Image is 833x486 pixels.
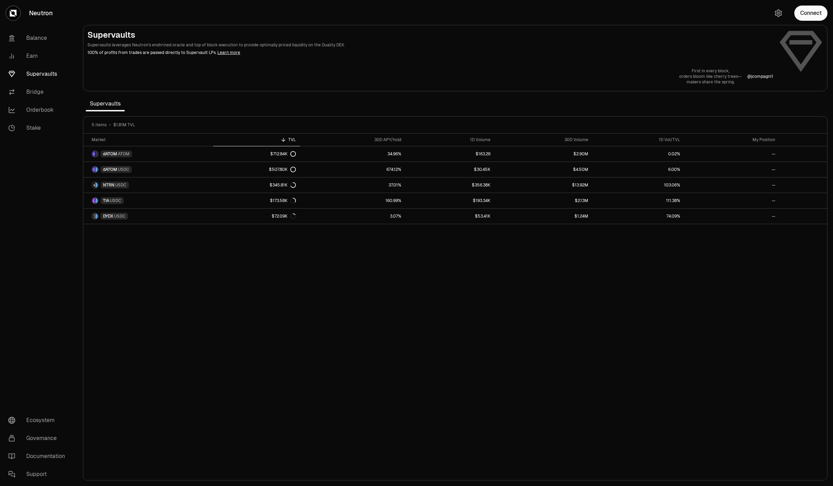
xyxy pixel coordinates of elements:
p: Supervaults leverages Neutron's enshrined oracle and top of block execution to provide optimally ... [87,42,773,48]
a: $2.90M [495,146,592,162]
div: 30D APY/hold [304,137,401,143]
a: dATOM LogoUSDC LogodATOMUSDC [83,162,213,177]
a: 111.38% [592,193,684,208]
a: $193.34K [405,193,495,208]
div: $712.84K [270,151,296,157]
img: USDC Logo [95,182,98,188]
button: Connect [794,6,827,21]
p: @ jcompagni1 [747,74,773,79]
img: USDC Logo [95,167,98,172]
a: $712.84K [213,146,300,162]
span: ATOM [118,151,130,157]
a: Bridge [3,83,75,101]
a: 3.07% [300,209,405,224]
a: $1.24M [495,209,592,224]
div: $507.80K [269,167,296,172]
a: Balance [3,29,75,47]
a: Orderbook [3,101,75,119]
div: My Position [689,137,775,143]
a: -- [684,146,779,162]
span: dATOM [103,151,117,157]
a: 74.09% [592,209,684,224]
span: USDC [110,198,121,203]
span: $1.81M TVL [113,122,135,128]
div: TVL [217,137,296,143]
div: 1D Volume [410,137,490,143]
img: dATOM Logo [92,167,95,172]
span: 5 items [92,122,106,128]
span: USDC [118,167,129,172]
span: NTRN [103,182,114,188]
a: DYDX LogoUSDC LogoDYDXUSDC [83,209,213,224]
a: $72.09K [213,209,300,224]
a: $30.45K [405,162,495,177]
a: $345.81K [213,177,300,193]
a: Ecosystem [3,411,75,429]
span: DYDX [103,213,113,219]
a: 34.96% [300,146,405,162]
a: Supervaults [3,65,75,83]
a: $173.58K [213,193,300,208]
a: Stake [3,119,75,137]
p: 100% of profits from trades are passed directly to Supervault LPs. [87,49,773,56]
img: dATOM Logo [92,151,95,157]
a: dATOM LogoATOM LogodATOMATOM [83,146,213,162]
p: orders bloom like cherry trees— [679,74,742,79]
a: $4.50M [495,162,592,177]
img: USDC Logo [95,198,98,203]
a: -- [684,177,779,193]
a: 6.00% [592,162,684,177]
img: USDC Logo [95,213,98,219]
a: $53.41K [405,209,495,224]
a: 674.12% [300,162,405,177]
div: $345.81K [270,182,296,188]
a: -- [684,209,779,224]
span: TIA [103,198,109,203]
a: Earn [3,47,75,65]
h2: Supervaults [87,29,773,40]
a: @jcompagni1 [747,74,773,79]
a: Documentation [3,447,75,465]
a: 160.99% [300,193,405,208]
div: $173.58K [270,198,296,203]
span: dATOM [103,167,117,172]
a: 37.01% [300,177,405,193]
span: USDC [115,182,127,188]
div: $72.09K [272,213,296,219]
p: First in every block, [679,68,742,74]
a: Learn more [217,50,240,55]
a: 0.02% [592,146,684,162]
img: ATOM Logo [95,151,98,157]
a: TIA LogoUSDC LogoTIAUSDC [83,193,213,208]
a: -- [684,162,779,177]
a: -- [684,193,779,208]
span: USDC [114,213,125,219]
a: NTRN LogoUSDC LogoNTRNUSDC [83,177,213,193]
span: Supervaults [86,97,125,111]
a: Support [3,465,75,483]
a: First in every block,orders bloom like cherry trees—makers share the spring. [679,68,742,85]
a: $13.92M [495,177,592,193]
div: 1D Vol/TVL [597,137,680,143]
div: 30D Volume [499,137,588,143]
img: NTRN Logo [92,182,95,188]
a: 103.06% [592,177,684,193]
div: Market [92,137,209,143]
a: Governance [3,429,75,447]
a: $356.38K [405,177,495,193]
img: DYDX Logo [92,213,95,219]
img: TIA Logo [92,198,95,203]
a: $163.26 [405,146,495,162]
p: makers share the spring. [679,79,742,85]
a: $2.13M [495,193,592,208]
a: $507.80K [213,162,300,177]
